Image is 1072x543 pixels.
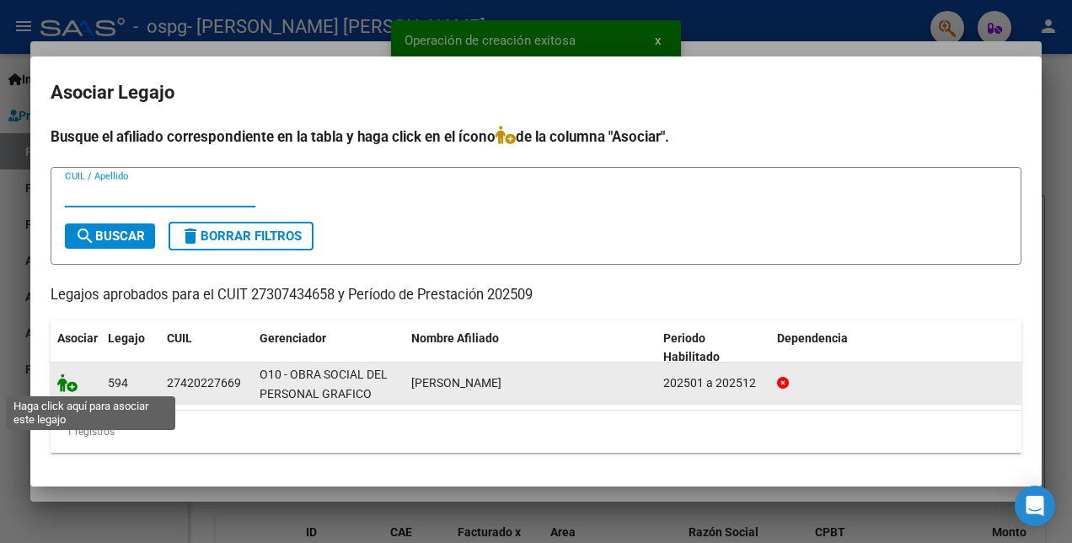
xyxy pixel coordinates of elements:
[51,411,1021,453] div: 1 registros
[167,331,192,345] span: CUIL
[663,331,720,364] span: Periodo Habilitado
[160,320,253,376] datatable-header-cell: CUIL
[65,223,155,249] button: Buscar
[405,320,657,376] datatable-header-cell: Nombre Afiliado
[260,368,388,401] span: O10 - OBRA SOCIAL DEL PERSONAL GRAFICO
[411,331,499,345] span: Nombre Afiliado
[75,228,145,244] span: Buscar
[51,77,1021,109] h2: Asociar Legajo
[101,320,160,376] datatable-header-cell: Legajo
[663,374,764,393] div: 202501 a 202512
[51,285,1021,306] p: Legajos aprobados para el CUIT 27307434658 y Período de Prestación 202509
[167,374,241,393] div: 27420227669
[260,331,326,345] span: Gerenciador
[75,226,95,246] mat-icon: search
[57,331,98,345] span: Asociar
[169,222,314,250] button: Borrar Filtros
[180,226,201,246] mat-icon: delete
[253,320,405,376] datatable-header-cell: Gerenciador
[657,320,770,376] datatable-header-cell: Periodo Habilitado
[51,320,101,376] datatable-header-cell: Asociar
[180,228,302,244] span: Borrar Filtros
[108,331,145,345] span: Legajo
[411,376,501,390] span: ALLEGRETTI MAGALI AILEN
[108,376,128,390] span: 594
[770,320,1022,376] datatable-header-cell: Dependencia
[1015,486,1055,526] div: Open Intercom Messenger
[51,126,1021,148] h4: Busque el afiliado correspondiente en la tabla y haga click en el ícono de la columna "Asociar".
[777,331,848,345] span: Dependencia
